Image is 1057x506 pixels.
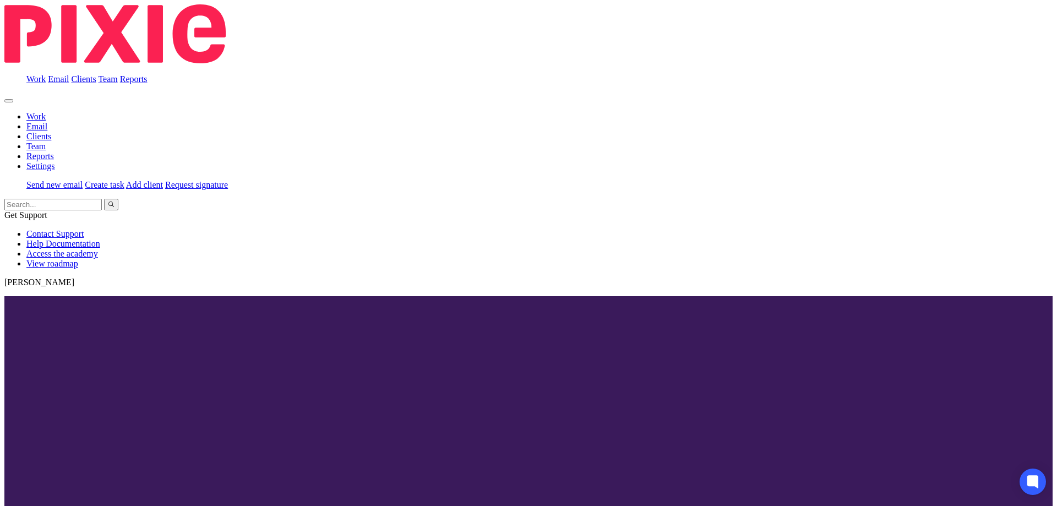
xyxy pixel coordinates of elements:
[98,74,117,84] a: Team
[26,161,55,171] a: Settings
[26,122,47,131] a: Email
[26,151,54,161] a: Reports
[126,180,163,189] a: Add client
[85,180,124,189] a: Create task
[26,142,46,151] a: Team
[26,180,83,189] a: Send new email
[26,112,46,121] a: Work
[48,74,69,84] a: Email
[26,132,51,141] a: Clients
[26,239,100,248] a: Help Documentation
[4,278,1053,287] p: [PERSON_NAME]
[4,210,47,220] span: Get Support
[120,74,148,84] a: Reports
[4,199,102,210] input: Search
[104,199,118,210] button: Search
[26,259,78,268] a: View roadmap
[26,74,46,84] a: Work
[71,74,96,84] a: Clients
[4,4,226,63] img: Pixie
[26,229,84,238] a: Contact Support
[26,249,98,258] a: Access the academy
[165,180,228,189] a: Request signature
